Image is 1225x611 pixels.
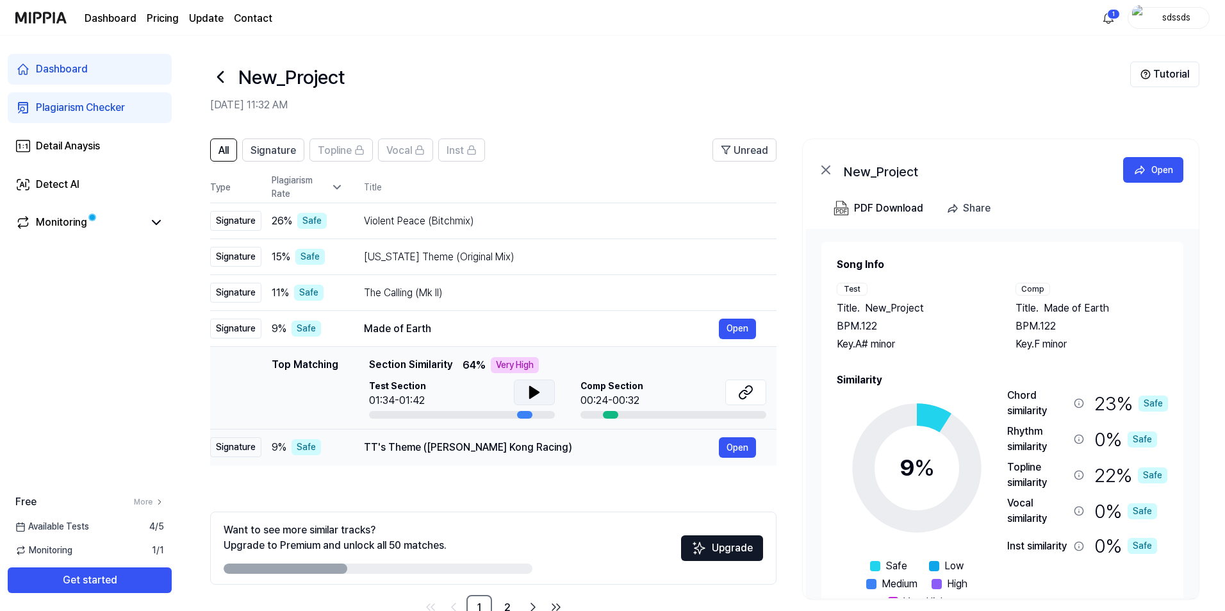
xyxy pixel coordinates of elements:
[210,172,261,203] th: Type
[15,520,89,533] span: Available Tests
[719,319,756,339] button: Open
[272,321,286,337] span: 9 %
[1132,5,1147,31] img: profile
[447,143,464,158] span: Inst
[681,535,763,561] button: Upgrade
[1098,8,1119,28] button: 알림1
[210,138,237,162] button: All
[8,54,172,85] a: Dashboard
[364,440,719,455] div: TT's Theme ([PERSON_NAME] Kong Racing)
[1140,69,1151,80] img: Help
[831,196,926,221] button: PDF Download
[292,439,321,455] div: Safe
[36,215,87,230] div: Monitoring
[1151,10,1201,24] div: sdssds
[294,285,324,301] div: Safe
[224,523,447,553] div: Want to see more similar tracks? Upgrade to Premium and unlock all 50 matches.
[318,143,352,158] span: Topline
[837,337,990,352] div: Key. A# minor
[295,249,325,265] div: Safe
[1151,163,1173,177] div: Open
[837,301,860,316] span: Title .
[1015,319,1169,334] div: BPM. 122
[272,440,286,455] span: 9 %
[1007,496,1069,526] div: Vocal similarity
[364,321,719,337] div: Made of Earth
[364,213,756,229] div: Violent Peace (Bitchmix)
[36,138,100,154] div: Detail Anaysis
[309,138,373,162] button: Topline
[210,319,261,339] div: Signature
[238,63,345,92] h1: New_Project
[1007,460,1069,490] div: Topline similarity
[8,131,172,162] a: Detail Anaysis
[8,169,172,200] a: Detect AI
[963,200,991,217] div: Share
[914,454,935,481] span: %
[364,285,756,301] div: The Calling (Mk II)
[844,162,1100,178] div: New_Project
[272,357,338,419] div: Top Matching
[580,380,643,393] span: Comp Section
[885,558,907,574] span: Safe
[941,196,1001,221] button: Share
[218,143,229,158] span: All
[1128,431,1157,448] div: Safe
[1015,337,1169,352] div: Key. F minor
[837,319,990,334] div: BPM. 122
[272,213,292,229] span: 26 %
[292,321,321,337] div: Safe
[8,567,172,593] button: Get started
[369,357,452,373] span: Section Similarity
[1128,538,1157,554] div: Safe
[806,229,1199,598] a: Song InfoTestTitle.New_ProjectBPM.122Key.A# minorCompTitle.Made of EarthBPM.122Key.F minorSimilar...
[1094,424,1157,455] div: 0 %
[1007,388,1069,419] div: Chord similarity
[8,92,172,123] a: Plagiarism Checker
[1094,388,1168,419] div: 23 %
[369,393,426,408] div: 01:34-01:42
[210,437,261,457] div: Signature
[944,558,964,574] span: Low
[438,138,485,162] button: Inst
[272,249,290,265] span: 15 %
[1138,467,1167,483] div: Safe
[210,247,261,267] div: Signature
[147,11,179,26] a: Pricing
[1007,539,1069,554] div: Inst similarity
[1094,460,1167,490] div: 22 %
[1094,531,1157,560] div: 0 %
[719,437,756,458] button: Open
[36,177,79,192] div: Detect AI
[210,283,261,303] div: Signature
[189,11,224,26] a: Update
[947,576,967,592] span: High
[15,215,144,230] a: Monitoring
[364,249,756,265] div: [US_STATE] Theme (Original Mix)
[134,496,164,508] a: More
[903,594,946,610] span: Very High
[1044,301,1109,316] span: Made of Earth
[463,358,486,373] span: 64 %
[210,97,1130,113] h2: [DATE] 11:32 AM
[837,283,867,296] div: Test
[251,143,296,158] span: Signature
[378,138,433,162] button: Vocal
[491,357,539,373] div: Very High
[1107,9,1120,19] div: 1
[1015,301,1039,316] span: Title .
[272,174,343,201] div: Plagiarism Rate
[369,380,426,393] span: Test Section
[242,138,304,162] button: Signature
[297,213,327,229] div: Safe
[1015,283,1050,296] div: Comp
[15,544,72,557] span: Monitoring
[1130,62,1199,87] button: Tutorial
[837,372,1168,388] h2: Similarity
[681,546,763,558] a: SparklesUpgrade
[734,143,768,158] span: Unread
[210,211,261,231] div: Signature
[1128,7,1210,29] button: profilesdssds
